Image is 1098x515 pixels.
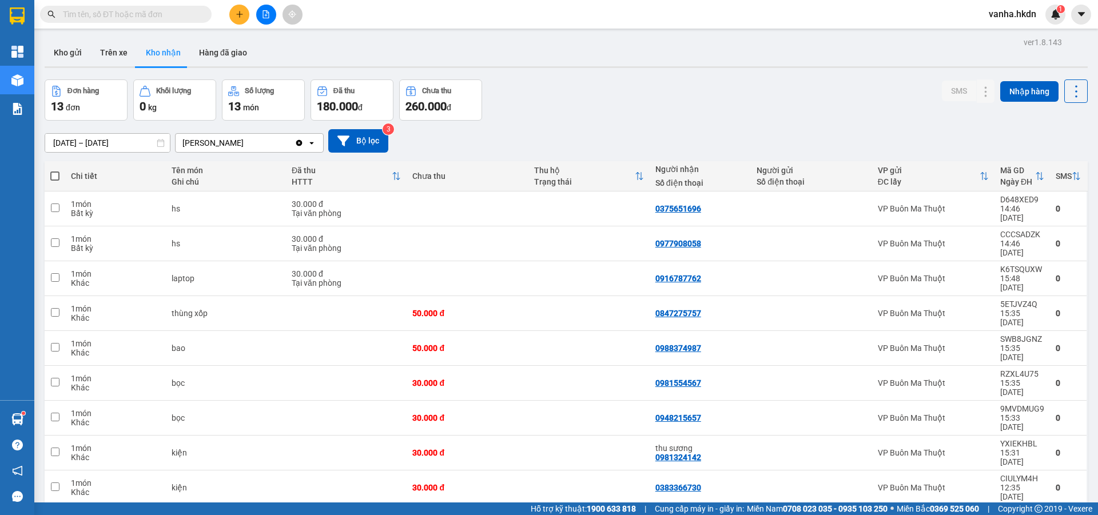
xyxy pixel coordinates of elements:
span: ⚪️ [890,506,894,511]
sup: 1 [22,412,25,415]
div: bọc [172,413,280,422]
div: D648XED9 [1000,195,1044,204]
span: đ [358,103,363,112]
div: Thu hộ [534,166,635,175]
div: VP Buôn Ma Thuột [878,204,989,213]
span: caret-down [1076,9,1087,19]
div: Trạng thái [534,177,635,186]
span: 13 [228,99,241,113]
span: | [645,502,646,515]
div: 1 món [71,269,160,278]
div: VP Buôn Ma Thuột [878,413,989,422]
div: VP Buôn Ma Thuột [878,309,989,318]
div: 0981324142 [655,453,701,462]
div: SWB8JGNZ [1000,334,1044,344]
div: 14:46 [DATE] [1000,239,1044,257]
div: VP Buôn Ma Thuột [878,483,989,492]
div: Ngày ĐH [1000,177,1035,186]
strong: 0369 525 060 [930,504,979,513]
div: Khác [71,278,160,288]
div: thu sương [655,444,745,453]
div: [PERSON_NAME] [182,137,244,149]
div: Bất kỳ [71,243,160,253]
div: ĐC lấy [878,177,980,186]
div: VP Buôn Ma Thuột [878,378,989,388]
sup: 1 [1057,5,1065,13]
span: | [988,502,989,515]
th: Toggle SortBy [994,161,1050,191]
div: 0847275757 [655,309,701,318]
div: laptop [172,274,280,283]
strong: 1900 633 818 [587,504,636,513]
th: Toggle SortBy [1050,161,1087,191]
button: Chưa thu260.000đ [399,79,482,121]
div: Người nhận [655,165,745,174]
div: CIULYM4H [1000,474,1044,483]
div: RZXL4U75 [1000,369,1044,378]
span: 180.000 [317,99,358,113]
div: Chi tiết [71,171,160,181]
div: 1 món [71,444,160,453]
span: 13 [51,99,63,113]
button: file-add [256,5,276,25]
div: thùng xốp [172,309,280,318]
div: Đơn hàng [67,87,99,95]
div: 0 [1056,239,1081,248]
div: 15:31 [DATE] [1000,448,1044,466]
div: Chưa thu [412,171,522,181]
div: 1 món [71,304,160,313]
div: Khác [71,383,160,392]
strong: 0708 023 035 - 0935 103 250 [783,504,888,513]
button: Bộ lọc [328,129,388,153]
span: Miền Nam [747,502,888,515]
div: Tên món [172,166,280,175]
div: 30.000 đ [412,483,522,492]
div: 0948215657 [655,413,701,422]
button: Đơn hàng13đơn [45,79,128,121]
img: icon-new-feature [1051,9,1061,19]
div: Khác [71,313,160,322]
div: 0 [1056,204,1081,213]
span: đơn [66,103,80,112]
img: warehouse-icon [11,74,23,86]
div: 9MVDMUG9 [1000,404,1044,413]
div: 1 món [71,339,160,348]
div: kiện [172,448,280,457]
th: Toggle SortBy [528,161,650,191]
button: Trên xe [91,39,137,66]
div: VP gửi [878,166,980,175]
sup: 3 [383,123,394,135]
div: hs [172,239,280,248]
span: plus [236,10,244,18]
div: 0 [1056,378,1081,388]
div: Số lượng [245,87,274,95]
div: VP Buôn Ma Thuột [878,274,989,283]
div: Khác [71,418,160,427]
input: Selected Gia Nghĩa. [245,137,246,149]
span: món [243,103,259,112]
svg: Clear value [295,138,304,147]
img: logo-vxr [10,7,25,25]
div: bọc [172,378,280,388]
div: 14:46 [DATE] [1000,204,1044,222]
div: Khác [71,348,160,357]
span: Miền Bắc [897,502,979,515]
input: Select a date range. [45,134,170,152]
div: 0977908058 [655,239,701,248]
div: 30.000 đ [412,378,522,388]
div: ver 1.8.143 [1024,36,1062,49]
svg: open [307,138,316,147]
div: 50.000 đ [412,344,522,353]
div: Đã thu [333,87,355,95]
div: 12:35 [DATE] [1000,483,1044,501]
div: Khối lượng [156,87,191,95]
div: hs [172,204,280,213]
div: 15:35 [DATE] [1000,378,1044,397]
div: Chưa thu [422,87,451,95]
button: Kho gửi [45,39,91,66]
div: HTTT [292,177,392,186]
div: VP Buôn Ma Thuột [878,448,989,457]
div: Tại văn phòng [292,278,401,288]
span: 260.000 [405,99,447,113]
span: copyright [1035,505,1043,513]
